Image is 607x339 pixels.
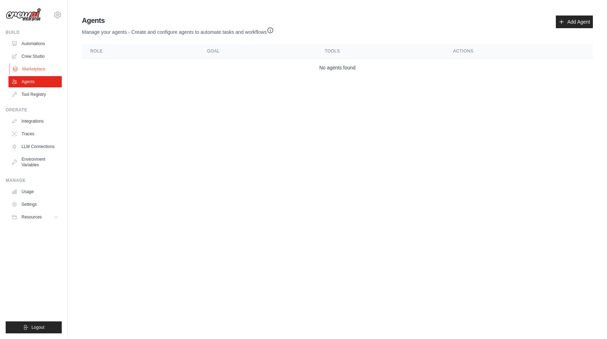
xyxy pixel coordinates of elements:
[445,44,593,58] th: Actions
[8,76,62,87] a: Agents
[6,8,41,21] img: Logo
[8,38,62,49] a: Automations
[31,325,44,330] span: Logout
[8,89,62,100] a: Tool Registry
[8,199,62,210] a: Settings
[6,321,62,333] button: Logout
[82,25,274,36] p: Manage your agents - Create and configure agents to automate tasks and workflows
[8,211,62,223] button: Resources
[9,63,62,75] a: Marketplace
[82,58,593,77] td: No agents found
[8,141,62,152] a: LLM Connections
[8,154,62,171] a: Environment Variables
[8,128,62,140] a: Traces
[6,30,62,35] div: Build
[8,51,62,62] a: Crew Studio
[556,16,593,28] a: Add Agent
[22,214,42,220] span: Resources
[8,186,62,197] a: Usage
[82,16,274,25] h2: Agents
[316,44,445,58] th: Tools
[6,107,62,113] div: Operate
[199,44,316,58] th: Goal
[8,116,62,127] a: Integrations
[6,178,62,183] div: Manage
[82,44,199,58] th: Role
